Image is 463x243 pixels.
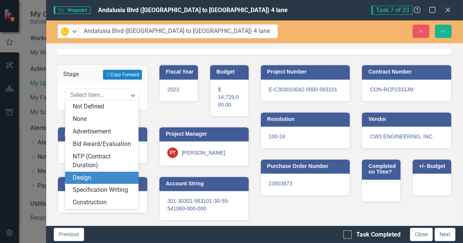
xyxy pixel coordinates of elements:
[167,147,178,158] div: PT
[73,140,134,149] div: Bid Award/Evaluation
[371,6,413,15] span: Task 7 of 23
[166,69,194,75] h3: Fiscal Year
[218,86,239,108] span: $ 14,729,000.00
[166,131,245,137] h3: Project Manager
[73,152,134,170] div: NTP (Contract Duration)
[368,163,397,175] h3: Completed on Time?
[267,116,346,122] h3: Resolution
[269,180,292,187] span: 23503873
[54,6,90,14] span: Waypoint
[166,181,245,187] h3: Account String
[167,198,229,212] span: 301-30301-563101-30-55-541060-000-000
[419,163,447,169] h3: +/- Budget
[63,71,84,78] h3: Stage
[217,69,245,75] h3: Budget
[79,24,278,38] input: This field is required
[64,181,143,187] h3: Inspector
[73,115,134,124] div: None
[54,228,84,241] button: Previous
[2,3,374,28] strong: Design & Construction of the Extension of [GEOGRAPHIC_DATA] from north of [GEOGRAPHIC_DATA] ([GEO...
[2,35,376,81] p: NTP for Design – End of [DATE] Design Duration 18 Months Design is 60% Complete; SUE for signal m...
[60,27,69,36] img: In Progress
[73,127,134,136] div: Advertisement
[73,102,134,111] div: Not Defined
[267,163,346,169] h3: Purchase Order Number
[368,116,447,122] h3: Vendor
[103,70,142,80] button: Copy Forward
[73,186,134,194] div: Specification Writing
[199,64,234,70] strong: ~$14 Million
[2,87,376,96] p: Anticipated Design Completion – [DATE]
[356,230,401,239] div: Task Completed
[64,131,143,137] h3: Department
[410,228,433,241] button: Close
[370,133,434,140] span: CW3 ENGINEERING, INC.
[269,133,285,140] span: 100-24
[435,228,455,241] button: Next
[182,149,225,157] div: [PERSON_NAME]
[98,6,288,14] span: Andalusia Blvd ([GEOGRAPHIC_DATA] to [GEOGRAPHIC_DATA]) 4 lane
[370,86,413,92] span: CON-RCP2333JM
[267,69,346,75] h3: Project Number
[269,86,337,92] span: E-C303010042-0000-563101
[167,86,179,92] span: 2023
[73,198,134,207] div: Construction
[94,64,129,70] strong: ~$25 Million
[368,69,447,75] h3: Contract Number
[73,174,134,182] div: Design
